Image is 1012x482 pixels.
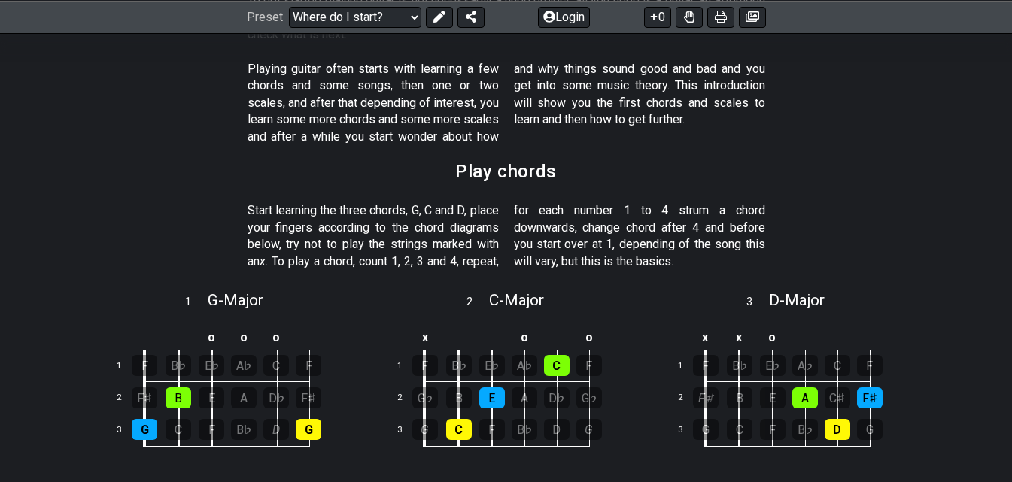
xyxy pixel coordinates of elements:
div: F [199,419,224,440]
div: F [296,355,321,376]
div: C [727,419,752,440]
div: F [132,355,157,376]
div: A♭ [792,355,818,376]
div: D♭ [263,387,289,408]
div: F [693,355,719,376]
span: 1 . [185,294,208,311]
div: F♯ [693,387,719,408]
div: F♯ [857,387,883,408]
td: o [228,326,260,350]
div: D [825,419,850,440]
div: F [760,419,786,440]
div: G [412,419,438,440]
td: 1 [388,350,424,382]
button: Create image [739,6,766,27]
td: o [508,326,540,350]
div: B [446,387,472,408]
div: E [760,387,786,408]
div: C [166,419,191,440]
div: E [199,387,224,408]
div: B [166,387,191,408]
div: B♭ [231,419,257,440]
div: B♭ [792,419,818,440]
div: G [857,419,883,440]
td: o [195,326,228,350]
div: C [544,355,570,376]
td: o [573,326,605,350]
div: F [857,355,883,376]
div: B [727,387,752,408]
button: Edit Preset [426,6,453,27]
div: F [479,419,505,440]
div: B♭ [166,355,191,376]
div: F♯ [132,387,157,408]
div: E♭ [479,355,505,376]
span: 2 . [466,294,489,311]
td: x [722,326,756,350]
span: Preset [247,10,283,24]
td: 2 [669,382,705,414]
button: Print [707,6,734,27]
div: B♭ [446,355,472,376]
div: G [576,419,602,440]
td: 1 [108,350,144,382]
h2: Play chords [455,163,557,180]
div: G♭ [412,387,438,408]
div: E♭ [760,355,786,376]
div: C [446,419,472,440]
div: A [512,387,537,408]
td: 3 [108,414,144,446]
td: 2 [108,382,144,414]
span: C - Major [489,291,544,309]
div: F [412,355,438,376]
div: A [792,387,818,408]
button: Login [538,6,590,27]
div: B♭ [512,419,537,440]
td: 2 [388,382,424,414]
td: 1 [669,350,705,382]
div: A♭ [512,355,537,376]
button: Share Preset [457,6,485,27]
div: F [576,355,602,376]
span: G - Major [208,291,263,309]
td: o [756,326,789,350]
div: D♭ [544,387,570,408]
button: 0 [644,6,671,27]
div: C♯ [825,387,850,408]
div: C [263,355,289,376]
div: E [479,387,505,408]
p: Playing guitar often starts with learning a few chords and some songs, then one or two scales, an... [248,61,765,145]
div: A [231,387,257,408]
div: C [825,355,850,376]
td: o [260,326,293,350]
div: F♯ [296,387,321,408]
button: Toggle Dexterity for all fretkits [676,6,703,27]
div: G♭ [576,387,602,408]
td: 3 [388,414,424,446]
span: 3 . [746,294,769,311]
div: A♭ [231,355,257,376]
select: Preset [289,6,421,27]
span: D - Major [769,291,825,309]
div: E♭ [199,355,224,376]
td: x [688,326,723,350]
td: 3 [669,414,705,446]
div: G [132,419,157,440]
div: B♭ [727,355,752,376]
em: x [260,254,266,268]
div: D [544,419,570,440]
td: x [408,326,442,350]
div: G [296,419,321,440]
p: Start learning the three chords, G, C and D, place your fingers according to the chord diagrams b... [248,202,765,270]
div: G [693,419,719,440]
div: D [263,419,289,440]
